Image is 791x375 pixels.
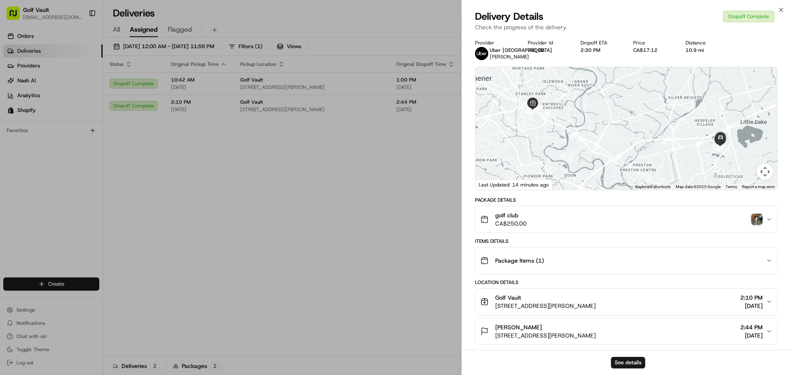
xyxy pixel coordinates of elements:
[716,142,725,151] div: 12
[16,128,23,135] img: 1736555255976-a54dd68f-1ca7-489b-9aae-adbdc363a1c4
[635,184,671,190] button: Keyboard shortcuts
[37,87,113,93] div: We're available if you need us!
[524,103,534,112] div: 6
[477,179,505,190] a: Open this area in Google Maps (opens a new window)
[73,128,90,134] span: [DATE]
[740,302,763,310] span: [DATE]
[475,10,543,23] span: Delivery Details
[490,54,529,60] span: [PERSON_NAME]
[528,47,544,54] button: 7900D
[495,293,521,302] span: Golf Vault
[17,79,32,93] img: 1755196953914-cd9d9cba-b7f7-46ee-b6f5-75ff69acacf5
[475,289,777,315] button: Golf Vault[STREET_ADDRESS][PERSON_NAME]2:10 PM[DATE]
[633,47,673,54] div: CA$17.12
[541,109,550,119] div: 1
[495,323,542,331] span: [PERSON_NAME]
[66,158,136,173] a: 💻API Documentation
[495,211,527,219] span: golf club
[8,120,21,133] img: Jandy Espique
[8,33,150,46] p: Welcome 👋
[475,47,488,60] img: uber-new-logo.jpeg
[528,40,567,46] div: Provider Id
[475,238,778,245] div: Items Details
[686,47,725,54] div: 10.9 mi
[740,293,763,302] span: 2:10 PM
[725,184,737,189] a: Terms
[58,182,100,188] a: Powered byPylon
[37,79,135,87] div: Start new chat
[518,100,527,109] div: 5
[128,105,150,115] button: See all
[8,79,23,93] img: 1736555255976-a54dd68f-1ca7-489b-9aae-adbdc363a1c4
[475,40,515,46] div: Provider
[751,214,763,225] img: photo_proof_of_delivery image
[21,53,136,62] input: Clear
[475,247,777,274] button: Package Items (1)
[475,23,778,31] p: Check the progress of the delivery.
[693,139,702,148] div: 10
[495,302,596,310] span: [STREET_ADDRESS][PERSON_NAME]
[495,256,544,265] span: Package Items ( 1 )
[580,40,620,46] div: Dropoff ETA
[612,153,621,162] div: 8
[740,323,763,331] span: 2:44 PM
[495,331,596,340] span: [STREET_ADDRESS][PERSON_NAME]
[68,128,71,134] span: •
[757,163,773,180] button: Map camera controls
[26,128,67,134] span: [PERSON_NAME]
[82,182,100,188] span: Pylon
[475,318,777,345] button: [PERSON_NAME][STREET_ADDRESS][PERSON_NAME]2:44 PM[DATE]
[742,184,775,189] a: Report a map error
[490,47,552,54] span: Uber [GEOGRAPHIC_DATA]
[475,179,552,190] div: Last Updated: 14 minutes ago
[8,163,15,169] div: 📗
[661,135,670,144] div: 9
[686,40,725,46] div: Distance
[140,81,150,91] button: Start new chat
[533,103,542,112] div: 2
[8,8,25,25] img: Nash
[633,40,673,46] div: Price
[475,197,778,203] div: Package Details
[5,158,66,173] a: 📗Knowledge Base
[580,47,620,54] div: 2:30 PM
[477,179,505,190] img: Google
[740,331,763,340] span: [DATE]
[569,129,578,138] div: 7
[495,219,527,228] span: CA$250.00
[475,279,778,286] div: Location Details
[475,206,777,233] button: golf clubCA$250.00photo_proof_of_delivery image
[611,357,645,368] button: See details
[8,107,53,114] div: Past conversations
[16,162,63,170] span: Knowledge Base
[676,184,721,189] span: Map data ©2025 Google
[78,162,132,170] span: API Documentation
[70,163,76,169] div: 💻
